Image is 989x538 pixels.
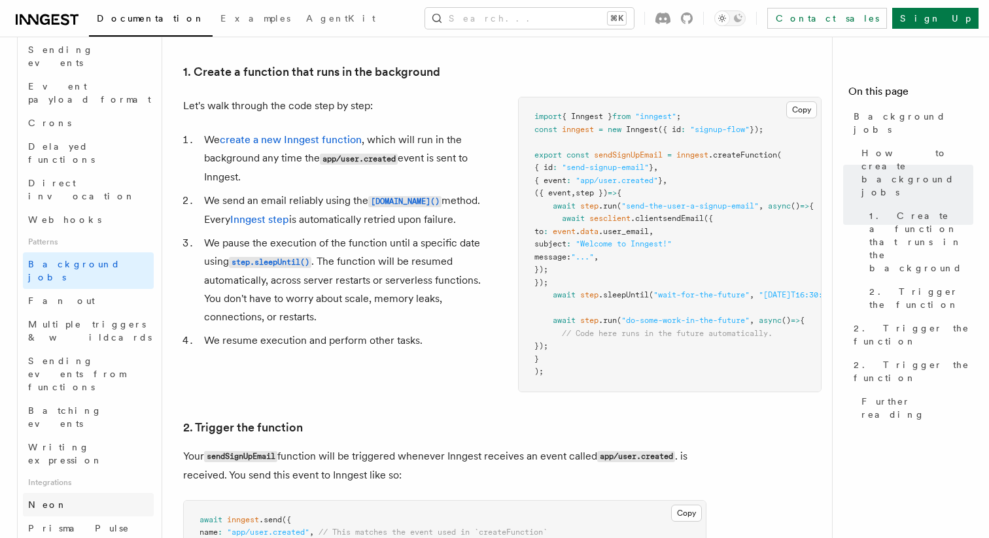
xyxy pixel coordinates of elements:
span: await [553,316,576,325]
span: Sending events [28,44,94,68]
span: } [649,163,653,172]
span: inngest [227,515,259,524]
a: Further reading [856,390,973,426]
span: Delayed functions [28,141,95,165]
span: : [566,176,571,185]
a: Crons [23,111,154,135]
button: Copy [786,101,817,118]
span: "..." [571,252,594,261]
span: , [750,316,754,325]
span: Neon [28,499,67,510]
span: Sending events from functions [28,356,126,392]
a: Background jobs [848,105,973,141]
span: step }) [576,188,608,197]
span: Direct invocation [28,178,135,201]
a: Sign Up [892,8,979,29]
span: const [534,125,557,134]
a: 2. Trigger the function [848,316,973,353]
a: Webhooks [23,208,154,231]
li: We pause the execution of the function until a specific date using . The function will be resumed... [200,234,487,326]
a: How to create background jobs [856,141,973,204]
span: async [759,316,782,325]
span: const [566,150,589,160]
span: () [782,316,791,325]
a: AgentKit [298,4,383,35]
a: 2. Trigger the function [864,280,973,316]
span: ); [534,367,544,376]
a: 1. Create a function that runs in the background [864,204,973,280]
a: 2. Trigger the function [848,353,973,390]
span: Inngest [626,125,658,134]
span: ({ event [534,188,571,197]
span: from [612,112,631,121]
span: Examples [220,13,290,24]
span: await [562,214,585,223]
button: Copy [671,505,702,522]
span: .createFunction [708,150,777,160]
span: Event payload format [28,81,151,105]
span: inngest [562,125,594,134]
span: "wait-for-the-future" [653,290,750,299]
code: step.sleepUntil() [229,257,311,268]
span: , [663,176,667,185]
span: , [653,163,658,172]
code: app/user.created [597,451,675,462]
li: We send an email reliably using the method. Every is automatically retried upon failure. [200,192,487,229]
a: step.sleepUntil() [229,255,311,267]
span: import [534,112,562,121]
span: export [534,150,562,160]
span: { Inngest } [562,112,612,121]
li: We , which will run in the background any time the event is sent to Inngest. [200,131,487,186]
span: , [649,227,653,236]
span: , [571,188,576,197]
p: Your function will be triggered whenever Inngest receives an event called . is received. You send... [183,447,706,484]
a: Documentation [89,4,213,37]
a: Sending events from functions [23,349,154,399]
span: ({ [704,214,713,223]
a: Event payload format [23,75,154,111]
span: Background jobs [854,110,973,136]
span: = [667,150,672,160]
span: . [576,227,580,236]
span: }); [534,341,548,350]
span: step [580,201,599,210]
span: inngest [676,150,708,160]
span: ( [777,150,782,160]
span: event [553,227,576,236]
span: .run [599,201,617,210]
span: { [800,316,805,325]
span: .send [259,515,282,524]
a: Delayed functions [23,135,154,171]
span: => [791,316,800,325]
button: Search...⌘K [425,8,634,29]
p: Let's walk through the code step by step: [183,97,487,115]
code: [DOMAIN_NAME]() [368,196,442,207]
a: Direct invocation [23,171,154,208]
span: Multiple triggers & wildcards [28,319,152,343]
a: Writing expression [23,435,154,472]
span: await [553,201,576,210]
span: sesclient [589,214,631,223]
span: }); [534,265,548,274]
a: Background jobs [23,252,154,289]
span: ( [617,201,621,210]
span: Background jobs [28,259,120,282]
span: : [218,528,222,537]
span: "Welcome to Inngest!" [576,239,672,248]
a: Inngest step [230,213,289,226]
a: Multiple triggers & wildcards [23,312,154,349]
span: "do-some-work-in-the-future" [621,316,750,325]
span: 2. Trigger the function [854,322,973,348]
h4: On this page [848,84,973,105]
a: 2. Trigger the function [183,418,303,437]
a: create a new Inngest function [220,133,362,146]
span: "send-the-user-a-signup-email" [621,201,759,210]
span: AgentKit [306,13,375,24]
a: Fan out [23,289,154,312]
span: Crons [28,118,71,128]
span: Integrations [23,472,154,493]
span: Writing expression [28,442,103,465]
span: = [599,125,603,134]
span: : [681,125,685,134]
span: step [580,316,599,325]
